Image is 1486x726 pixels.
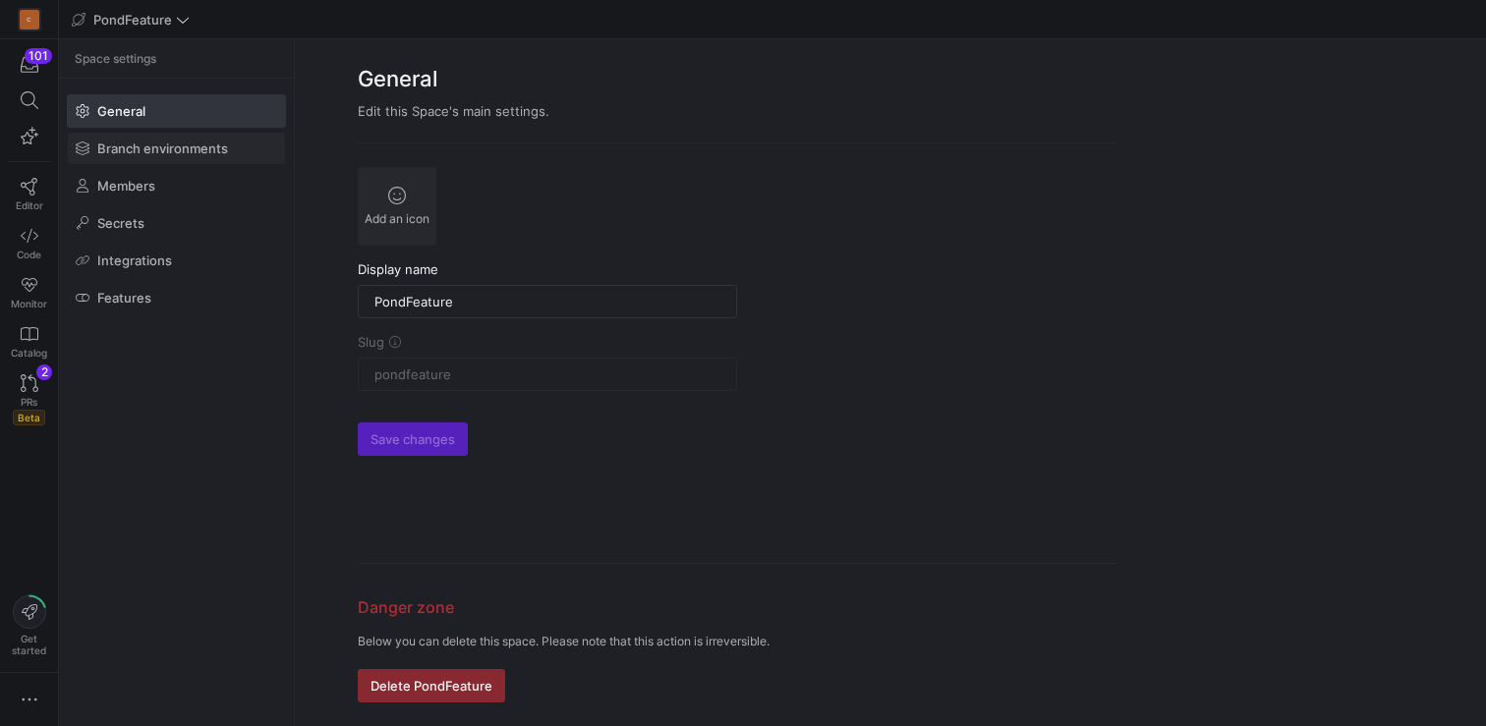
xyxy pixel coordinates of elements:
span: Monitor [11,298,47,309]
span: Delete PondFeature [371,678,492,694]
button: PondFeature [67,7,195,32]
a: Secrets [67,206,286,240]
div: 2 [36,364,52,380]
span: PRs [21,396,37,408]
a: PRsBeta2 [8,366,50,433]
h3: Danger zone [358,595,1116,619]
a: Code [8,219,50,268]
span: Catalog [11,347,47,359]
a: C [8,3,50,36]
span: Code [17,249,41,260]
button: Delete PondFeature [358,669,505,702]
span: PondFeature [93,12,172,28]
span: Branch environments [97,140,228,156]
h2: General [358,63,1116,95]
a: Editor [8,170,50,219]
span: Integrations [97,252,172,268]
span: Beta [13,410,45,425]
span: Get started [12,633,46,656]
a: Branch environments [67,132,286,165]
button: 101 [8,47,50,83]
span: Space settings [75,52,156,66]
span: Display name [358,261,438,277]
div: 101 [25,48,52,64]
span: Secrets [97,215,144,231]
div: C [20,10,39,29]
a: Members [67,169,286,202]
span: Editor [16,199,43,211]
span: Members [97,178,155,194]
p: Below you can delete this space. Please note that this action is irreversible. [358,635,1116,648]
span: Slug [358,334,384,350]
a: Monitor [8,268,50,317]
a: Catalog [8,317,50,366]
span: Add an icon [365,212,429,226]
span: General [97,103,145,119]
a: Integrations [67,244,286,277]
a: Features [67,281,286,314]
span: Features [97,290,151,306]
a: General [67,94,286,128]
button: Getstarted [8,587,50,664]
div: Edit this Space's main settings. [358,103,1116,119]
